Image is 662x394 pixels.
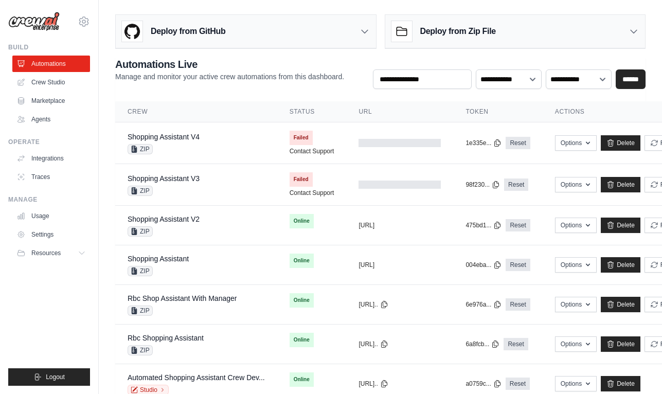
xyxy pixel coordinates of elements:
span: Logout [46,373,65,381]
a: Delete [601,257,640,273]
span: Online [290,333,314,347]
img: GitHub Logo [122,21,142,42]
span: ZIP [128,186,153,196]
a: Rbc Shop Assistant With Manager [128,294,237,302]
span: ZIP [128,266,153,276]
button: 475bd1... [466,221,502,229]
h3: Deploy from Zip File [420,25,496,38]
button: Options [555,297,597,312]
a: Shopping Assistant V2 [128,215,200,223]
th: Crew [115,101,277,122]
th: Token [453,101,542,122]
span: Failed [290,172,313,187]
button: Resources [12,245,90,261]
span: Online [290,372,314,387]
span: Failed [290,131,313,145]
button: Options [555,336,597,352]
a: Reset [506,259,530,271]
button: Options [555,376,597,391]
a: Delete [601,218,640,233]
a: Automations [12,56,90,72]
a: Delete [601,135,640,151]
div: Build [8,43,90,51]
p: Manage and monitor your active crew automations from this dashboard. [115,71,344,82]
a: Reset [506,137,530,149]
a: Crew Studio [12,74,90,91]
h3: Deploy from GitHub [151,25,225,38]
a: Settings [12,226,90,243]
a: Automated Shopping Assistant Crew Dev... [128,373,265,382]
button: Options [555,257,597,273]
button: 6a8fcb... [466,340,499,348]
button: 1e335e... [466,139,502,147]
span: Online [290,254,314,268]
button: Options [555,135,597,151]
a: Shopping Assistant [128,255,189,263]
h2: Automations Live [115,57,344,71]
span: Resources [31,249,61,257]
a: Delete [601,336,640,352]
a: Rbc Shopping Assistant [128,334,204,342]
span: Online [290,214,314,228]
a: Shopping Assistant V4 [128,133,200,141]
a: Reset [506,298,530,311]
div: Operate [8,138,90,146]
button: a0759c... [466,380,501,388]
div: Manage [8,195,90,204]
a: Reset [506,219,530,231]
span: ZIP [128,345,153,355]
th: Status [277,101,347,122]
button: Options [555,177,597,192]
a: Delete [601,376,640,391]
span: ZIP [128,226,153,237]
a: Agents [12,111,90,128]
span: ZIP [128,306,153,316]
a: Contact Support [290,147,334,155]
button: 6e976a... [466,300,502,309]
a: Reset [504,178,528,191]
a: Shopping Assistant V3 [128,174,200,183]
span: Online [290,293,314,308]
a: Marketplace [12,93,90,109]
th: URL [346,101,453,122]
a: Reset [504,338,528,350]
button: 98f230... [466,181,500,189]
a: Delete [601,297,640,312]
button: Options [555,218,597,233]
button: Logout [8,368,90,386]
img: Logo [8,12,60,31]
a: Usage [12,208,90,224]
a: Contact Support [290,189,334,197]
a: Integrations [12,150,90,167]
button: 004eba... [466,261,502,269]
a: Traces [12,169,90,185]
span: ZIP [128,144,153,154]
a: Delete [601,177,640,192]
a: Reset [506,378,530,390]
